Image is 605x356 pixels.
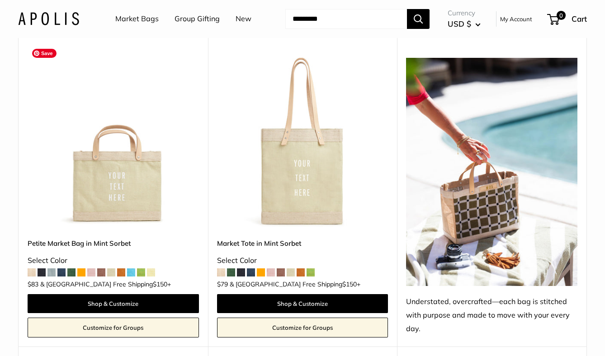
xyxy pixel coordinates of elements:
img: Petite Market Bag in Mint Sorbet [28,58,199,229]
span: & [GEOGRAPHIC_DATA] Free Shipping + [230,281,360,287]
a: My Account [500,14,532,24]
span: 0 [557,11,566,20]
a: Group Gifting [175,12,220,26]
img: Apolis [18,12,79,25]
button: USD $ [448,17,481,31]
span: Save [32,49,57,58]
span: $79 [217,280,228,288]
a: Petite Market Bag in Mint SorbetPetite Market Bag in Mint Sorbet [28,58,199,229]
a: New [236,12,251,26]
a: Shop & Customize [217,294,388,313]
a: Customize for Groups [217,318,388,337]
div: Select Color [217,254,388,267]
div: Understated, overcrafted—each bag is stitched with purpose and made to move with your every day. [406,295,577,336]
img: Market Tote in Mint Sorbet [217,58,388,229]
div: Select Color [28,254,199,267]
a: Shop & Customize [28,294,199,313]
a: Petite Market Bag in Mint Sorbet [28,238,199,248]
span: Currency [448,7,481,19]
button: Search [407,9,430,29]
a: Market Bags [115,12,159,26]
span: & [GEOGRAPHIC_DATA] Free Shipping + [40,281,171,287]
span: $150 [342,280,357,288]
a: Market Tote in Mint Sorbet [217,238,388,248]
span: Cart [572,14,587,23]
span: USD $ [448,19,471,28]
span: $83 [28,280,38,288]
a: 0 Cart [548,12,587,26]
span: $150 [153,280,167,288]
a: Customize for Groups [28,318,199,337]
img: Understated, overcrafted—each bag is stitched with purpose and made to move with your every day. [406,58,577,286]
input: Search... [285,9,407,29]
a: Market Tote in Mint SorbetMarket Tote in Mint Sorbet [217,58,388,229]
